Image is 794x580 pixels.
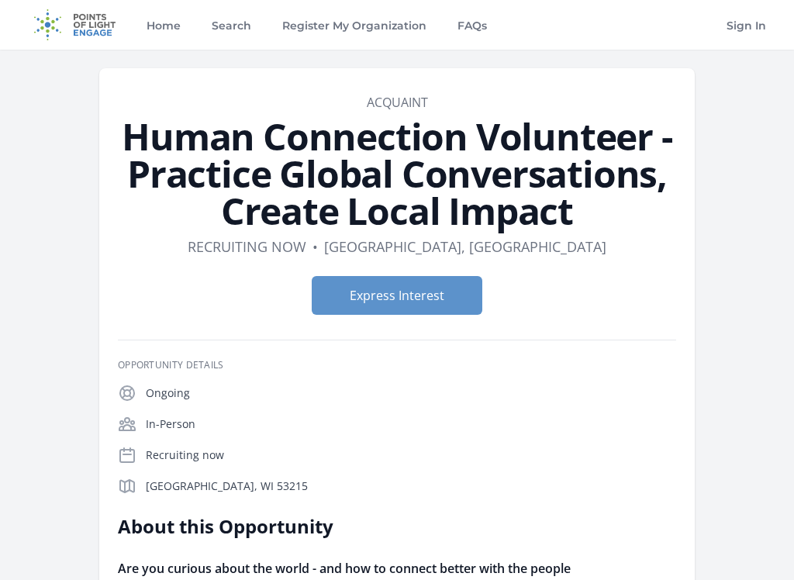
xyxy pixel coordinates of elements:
p: [GEOGRAPHIC_DATA], WI 53215 [146,478,676,494]
p: Ongoing [146,385,676,401]
h1: Human Connection Volunteer - Practice Global Conversations, Create Local Impact [118,118,676,230]
h3: Opportunity Details [118,359,676,371]
button: Express Interest [312,276,482,315]
p: Recruiting now [146,447,676,463]
h2: About this Opportunity [118,514,571,539]
dd: [GEOGRAPHIC_DATA], [GEOGRAPHIC_DATA] [324,236,606,257]
div: • [312,236,318,257]
p: In-Person [146,416,676,432]
a: Acquaint [367,94,428,111]
dd: Recruiting now [188,236,306,257]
